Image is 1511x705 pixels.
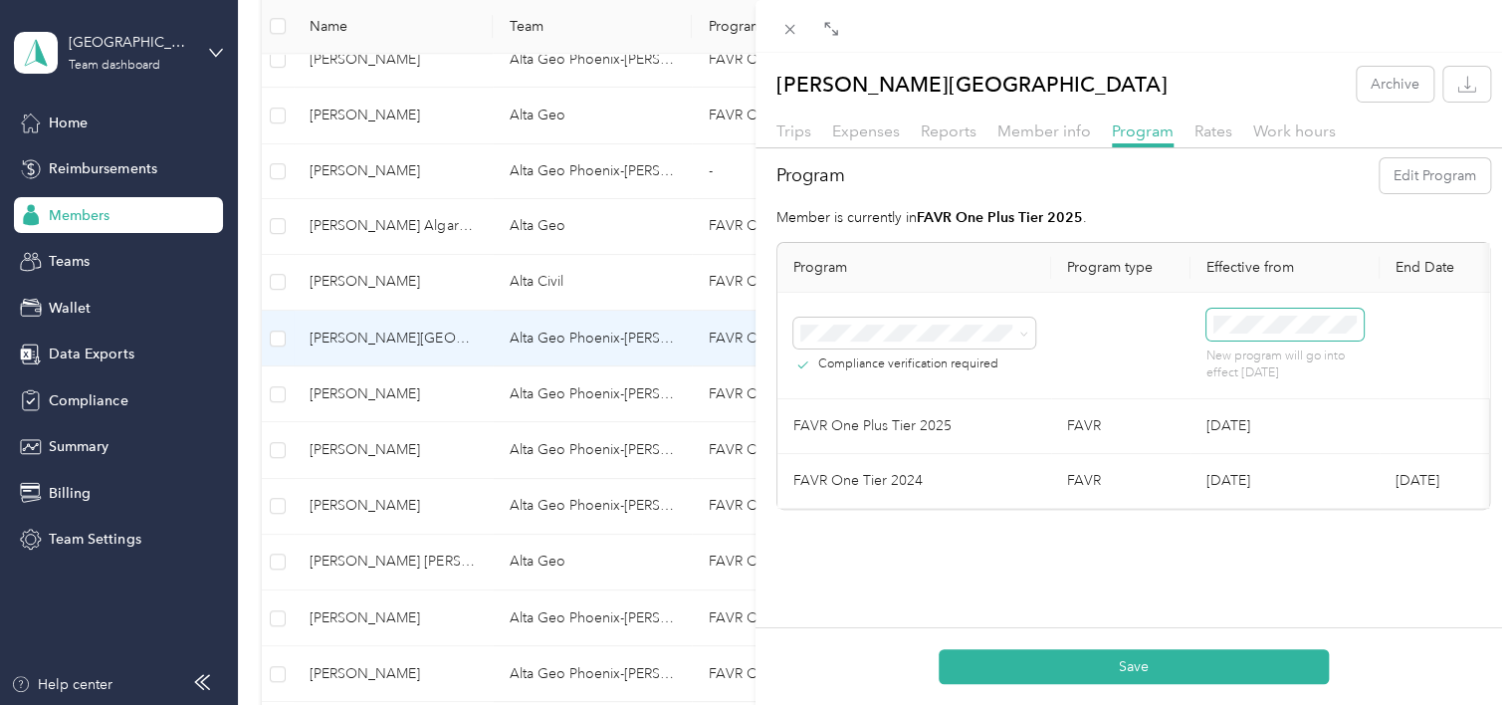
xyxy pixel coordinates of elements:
[777,243,1051,293] th: Program
[776,121,811,140] span: Trips
[1190,243,1380,293] th: Effective from
[776,162,845,189] h2: Program
[1051,454,1190,509] td: FAVR
[1051,399,1190,454] td: FAVR
[1112,121,1174,140] span: Program
[1206,348,1364,382] p: New program will go into effect [DATE]
[793,349,1035,373] div: Compliance verification required
[917,209,1083,226] strong: FAVR One Plus Tier 2025
[1400,593,1511,705] iframe: Everlance-gr Chat Button Frame
[776,207,1490,228] p: Member is currently in .
[832,121,900,140] span: Expenses
[1253,121,1336,140] span: Work hours
[939,649,1329,684] button: Save
[1190,454,1380,509] td: [DATE]
[1190,399,1380,454] td: [DATE]
[1357,67,1433,102] button: Archive
[776,67,1168,102] p: [PERSON_NAME][GEOGRAPHIC_DATA]
[1051,243,1190,293] th: Program type
[1380,158,1490,193] button: Edit Program
[921,121,976,140] span: Reports
[777,454,1051,509] td: FAVR One Tier 2024
[997,121,1091,140] span: Member info
[777,399,1051,454] td: FAVR One Plus Tier 2025
[1194,121,1232,140] span: Rates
